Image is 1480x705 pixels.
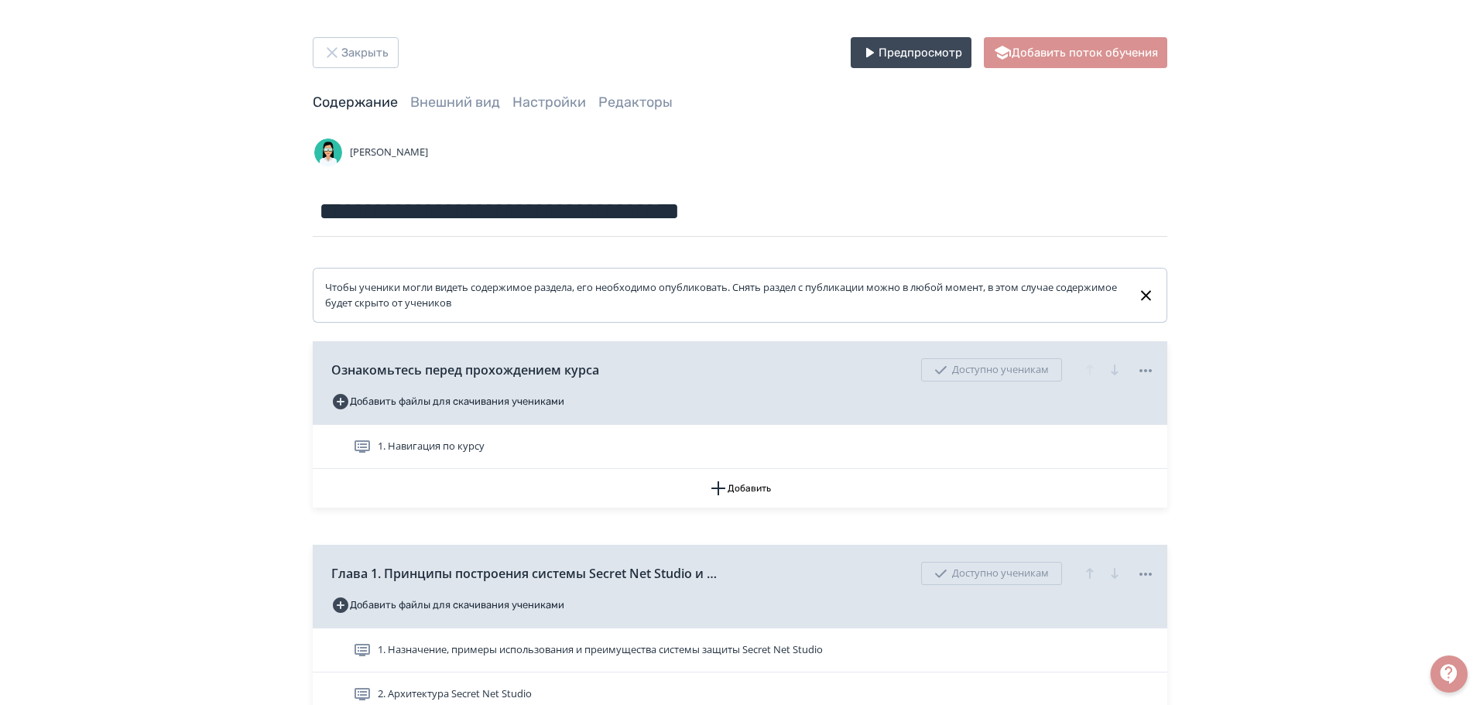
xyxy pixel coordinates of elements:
[331,389,564,414] button: Добавить файлы для скачивания учениками
[313,628,1167,672] div: 1. Назначение, примеры использования и преимущества системы защиты Secret Net Studio
[410,94,500,111] a: Внешний вид
[598,94,673,111] a: Редакторы
[378,642,823,658] span: 1. Назначение, примеры использования и преимущества системы защиты Secret Net Studio
[331,361,599,379] span: Ознакомьтесь перед прохождением курса
[313,137,344,168] img: Avatar
[313,469,1167,508] button: Добавить
[313,37,399,68] button: Закрыть
[984,37,1167,68] button: Добавить поток обучения
[313,94,398,111] a: Содержание
[313,425,1167,469] div: 1. Навигация по курсу
[350,145,428,160] span: [PERSON_NAME]
[378,686,532,702] span: 2. Архитектура Secret Net Studio
[325,280,1125,310] div: Чтобы ученики могли видеть содержимое раздела, его необходимо опубликовать. Снять раздел с публик...
[378,439,485,454] span: 1. Навигация по курсу
[331,564,718,583] span: Глава 1. Принципы построения системы Secret Net Studio и способы ее развертывания
[921,562,1062,585] div: Доступно ученикам
[331,593,564,618] button: Добавить файлы для скачивания учениками
[921,358,1062,382] div: Доступно ученикам
[851,37,971,68] button: Предпросмотр
[512,94,586,111] a: Настройки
